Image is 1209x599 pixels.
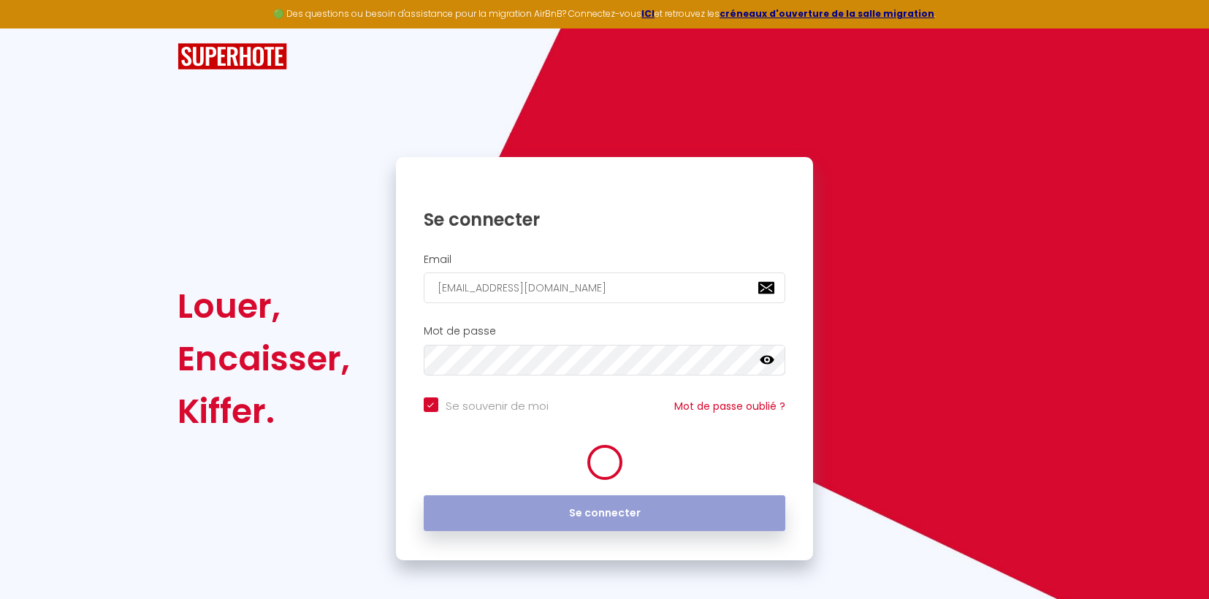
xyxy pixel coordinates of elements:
[424,325,786,337] h2: Mot de passe
[424,208,786,231] h1: Se connecter
[424,272,786,303] input: Ton Email
[424,495,786,532] button: Se connecter
[720,7,934,20] a: créneaux d'ouverture de la salle migration
[12,6,56,50] button: Ouvrir le widget de chat LiveChat
[424,253,786,266] h2: Email
[178,385,350,438] div: Kiffer.
[641,7,655,20] a: ICI
[674,399,785,413] a: Mot de passe oublié ?
[178,280,350,332] div: Louer,
[178,43,287,70] img: SuperHote logo
[178,332,350,385] div: Encaisser,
